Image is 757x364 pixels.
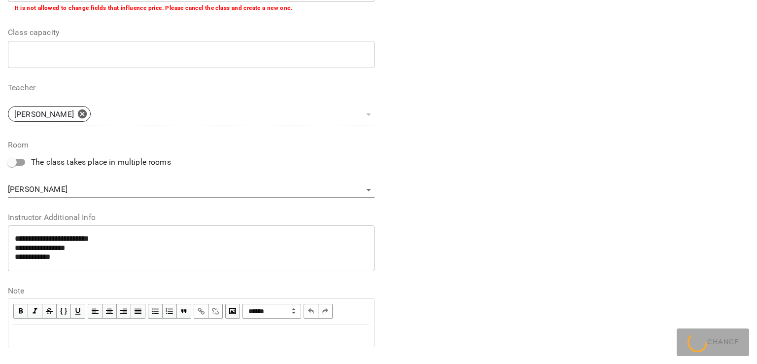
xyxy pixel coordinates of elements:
span: The class takes place in multiple rooms [31,156,171,168]
button: Italic [28,304,42,319]
button: Undo [304,304,318,319]
select: Block type [242,304,301,319]
button: Align Right [117,304,131,319]
button: Bold [13,304,28,319]
div: Edit text [9,326,374,346]
span: Normal [242,304,301,319]
div: [PERSON_NAME] [8,106,91,122]
button: Redo [318,304,333,319]
button: UL [148,304,163,319]
b: It is not allowed to change fields that influence price. Please cancel the class and create a new... [15,4,292,11]
button: Monospace [57,304,71,319]
button: Underline [71,304,85,319]
button: Link [194,304,208,319]
button: Remove Link [208,304,223,319]
p: [PERSON_NAME] [14,109,74,120]
button: Align Center [103,304,117,319]
div: [PERSON_NAME] [8,103,375,125]
label: Instructor Additional Info [8,214,375,221]
label: Room [8,141,375,149]
button: Align Justify [131,304,145,319]
button: Blockquote [177,304,191,319]
label: Teacher [8,84,375,92]
label: Note [8,287,375,295]
button: OL [163,304,177,319]
div: [PERSON_NAME] [8,182,375,198]
button: Strikethrough [42,304,57,319]
button: Image [225,304,240,319]
button: Align Left [88,304,103,319]
label: Class capacity [8,29,375,36]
